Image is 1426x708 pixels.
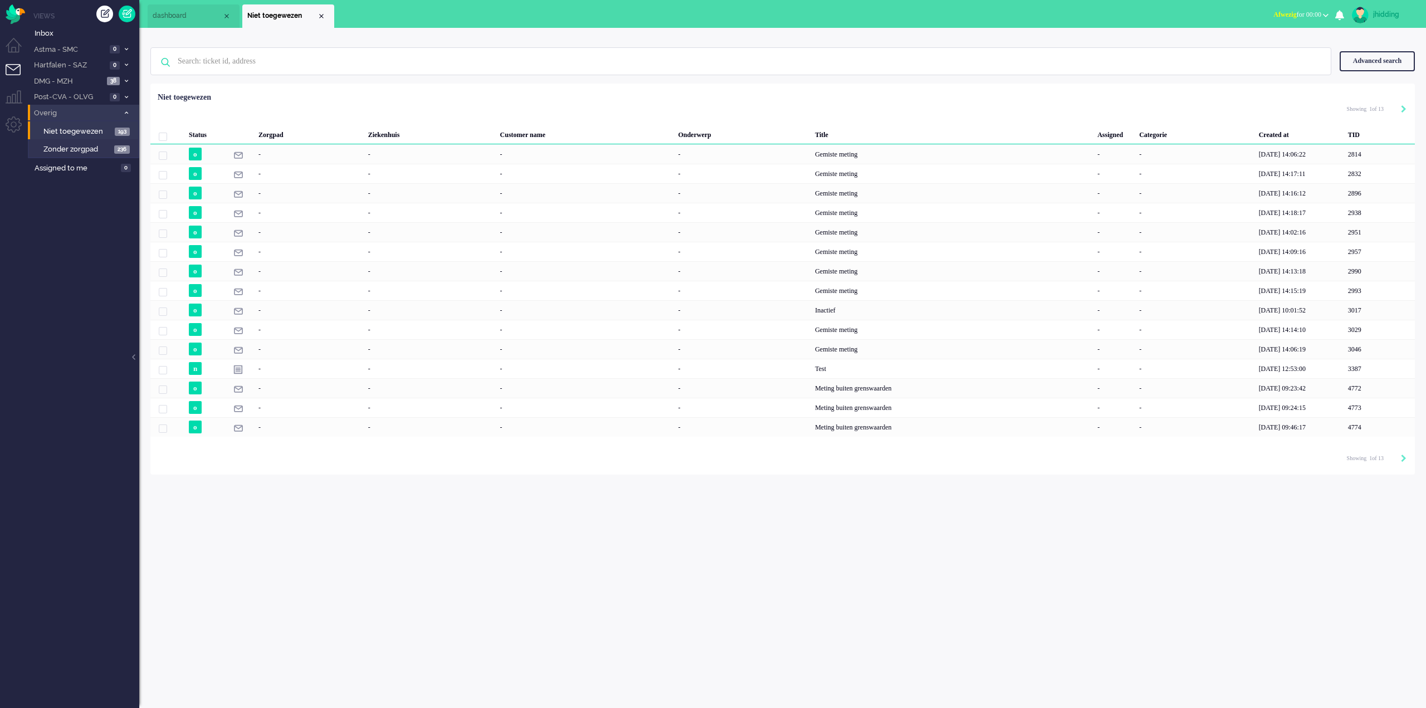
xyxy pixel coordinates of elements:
[1344,281,1415,300] div: 2993
[496,122,675,144] div: Customer name
[189,245,202,258] span: o
[1273,11,1321,18] span: for 00:00
[32,60,106,71] span: Hartfalen - SAZ
[674,339,811,359] div: -
[255,203,364,222] div: -
[233,326,243,335] img: ic_e-mail_grey.svg
[119,6,135,22] a: Quick Ticket
[811,300,1093,320] div: Inactief
[1135,339,1254,359] div: -
[1093,320,1135,339] div: -
[185,122,227,144] div: Status
[364,300,496,320] div: -
[1135,320,1254,339] div: -
[364,203,496,222] div: -
[496,300,675,320] div: -
[364,398,496,417] div: -
[1255,281,1344,300] div: [DATE] 14:15:19
[811,242,1093,261] div: Gemiste meting
[496,222,675,242] div: -
[233,306,243,316] img: ic_e-mail_grey.svg
[1344,222,1415,242] div: 2951
[153,11,222,21] span: dashboard
[674,164,811,183] div: -
[233,365,243,374] img: ic_note_grey.svg
[1093,281,1135,300] div: -
[35,28,139,39] span: Inbox
[1135,122,1254,144] div: Categorie
[1255,359,1344,378] div: [DATE] 12:53:00
[811,164,1093,183] div: Gemiste meting
[189,362,202,375] span: n
[1255,144,1344,164] div: [DATE] 14:06:22
[255,122,364,144] div: Zorgpad
[1347,100,1407,117] div: Pagination
[496,398,675,417] div: -
[496,417,675,437] div: -
[110,45,120,53] span: 0
[43,126,112,137] span: Niet toegewezen
[674,417,811,437] div: -
[233,170,243,179] img: ic_e-mail_grey.svg
[674,242,811,261] div: -
[242,4,334,28] li: View
[674,281,811,300] div: -
[1255,417,1344,437] div: [DATE] 09:46:17
[233,287,243,296] img: ic_e-mail_grey.svg
[1093,203,1135,222] div: -
[1344,164,1415,183] div: 2832
[811,222,1093,242] div: Gemiste meting
[496,144,675,164] div: -
[1255,378,1344,398] div: [DATE] 09:23:42
[811,183,1093,203] div: Gemiste meting
[1366,455,1372,462] input: Page
[255,339,364,359] div: -
[1093,300,1135,320] div: -
[189,226,202,238] span: o
[255,398,364,417] div: -
[189,304,202,316] span: o
[1344,261,1415,281] div: 2990
[233,228,243,238] img: ic_e-mail_grey.svg
[317,12,326,21] div: Close tab
[32,45,106,55] span: Astma - SMC
[364,320,496,339] div: -
[364,417,496,437] div: -
[255,300,364,320] div: -
[1344,203,1415,222] div: 2938
[1255,183,1344,203] div: [DATE] 14:16:12
[189,284,202,297] span: o
[255,281,364,300] div: -
[811,320,1093,339] div: Gemiste meting
[150,281,1415,300] div: 2993
[1267,3,1335,28] li: Afwezigfor 00:00
[150,300,1415,320] div: 3017
[364,144,496,164] div: -
[107,77,120,85] span: 38
[233,345,243,355] img: ic_e-mail_grey.svg
[674,300,811,320] div: -
[674,261,811,281] div: -
[674,359,811,378] div: -
[496,242,675,261] div: -
[1135,203,1254,222] div: -
[674,320,811,339] div: -
[1344,398,1415,417] div: 4773
[233,384,243,394] img: ic_e-mail_grey.svg
[496,320,675,339] div: -
[811,122,1093,144] div: Title
[364,359,496,378] div: -
[1093,122,1135,144] div: Assigned
[148,4,240,28] li: Dashboard
[1135,144,1254,164] div: -
[1267,7,1335,23] button: Afwezigfor 00:00
[255,164,364,183] div: -
[6,116,31,141] li: Admin menu
[364,122,496,144] div: Ziekenhuis
[189,167,202,180] span: o
[811,359,1093,378] div: Test
[32,143,138,155] a: Zonder zorgpad 236
[1093,164,1135,183] div: -
[32,76,104,87] span: DMG - MZH
[1344,183,1415,203] div: 2896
